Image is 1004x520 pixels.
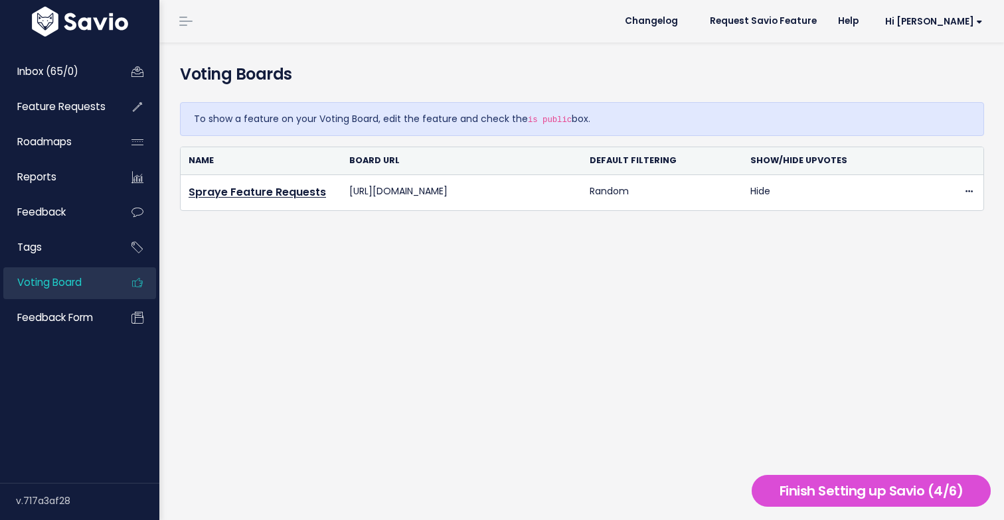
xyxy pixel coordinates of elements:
span: Hi [PERSON_NAME] [885,17,983,27]
span: Feedback [17,205,66,219]
div: v.717a3af28 [16,484,159,518]
td: Hide [742,174,903,210]
th: Show/Hide Upvotes [742,147,903,174]
a: Spraye Feature Requests [189,184,326,200]
span: Feedback form [17,310,93,324]
td: [URL][DOMAIN_NAME] [341,174,582,210]
code: is public [528,115,572,125]
td: Random [582,174,742,210]
a: Roadmaps [3,127,110,157]
a: Hi [PERSON_NAME] [869,11,993,32]
span: Roadmaps [17,135,72,149]
a: Help [827,11,869,31]
span: Inbox (65/0) [17,64,78,78]
a: Voting Board [3,267,110,298]
a: Inbox (65/0) [3,56,110,87]
h5: Finish Setting up Savio (4/6) [758,481,985,501]
div: To show a feature on your Voting Board, edit the feature and check the box. [180,102,984,136]
span: Feature Requests [17,99,106,113]
img: logo-white.9d6f32f41409.svg [29,7,131,36]
span: Changelog [625,17,678,26]
th: Default Filtering [582,147,742,174]
span: Voting Board [17,275,82,289]
a: Reports [3,162,110,192]
th: Name [181,147,341,174]
h4: Voting Boards [180,62,435,86]
a: Feedback form [3,302,110,333]
th: Board URL [341,147,582,174]
a: Tags [3,232,110,263]
span: Tags [17,240,42,254]
a: Feedback [3,197,110,227]
span: Reports [17,170,56,184]
a: Feature Requests [3,92,110,122]
a: Request Savio Feature [699,11,827,31]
